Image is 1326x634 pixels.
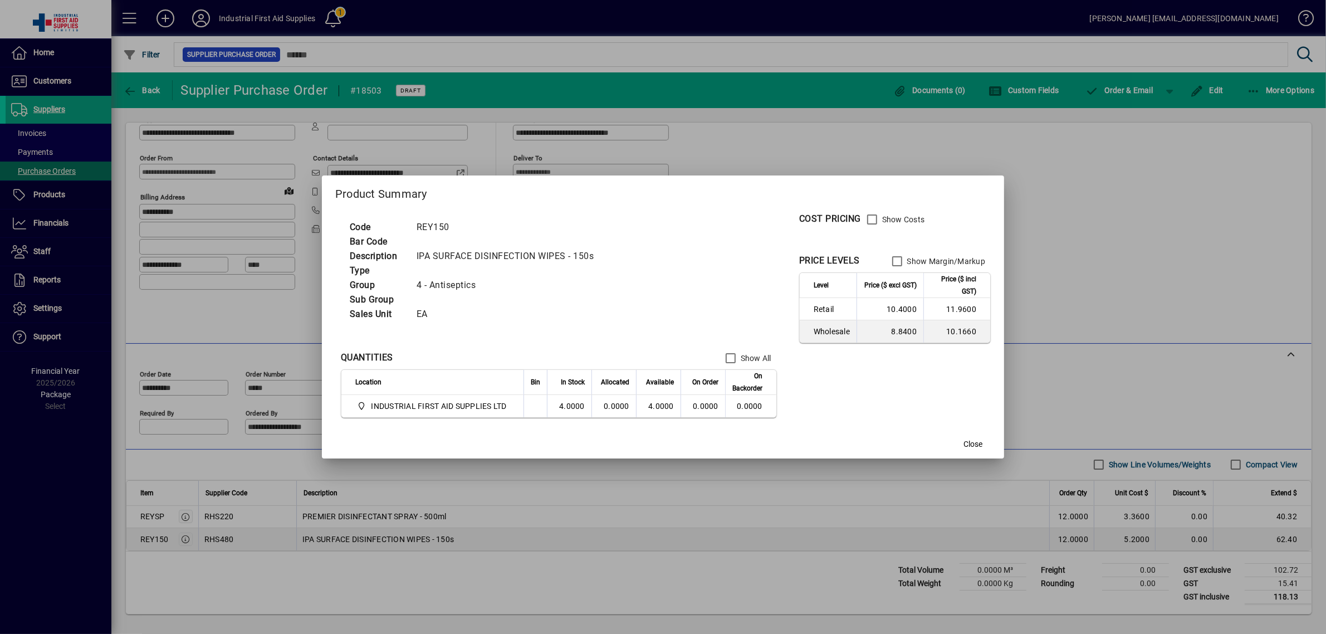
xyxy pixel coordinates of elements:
div: PRICE LEVELS [799,254,860,267]
div: QUANTITIES [341,351,393,364]
td: REY150 [411,220,608,235]
td: 8.8400 [857,320,923,343]
td: 10.1660 [923,320,990,343]
td: Sub Group [344,292,411,307]
td: 4 - Antiseptics [411,278,608,292]
span: Price ($ excl GST) [864,279,917,291]
button: Close [955,434,991,454]
span: Price ($ incl GST) [931,273,976,298]
span: Close [963,438,982,450]
td: Group [344,278,411,292]
td: Sales Unit [344,307,411,321]
span: INDUSTRIAL FIRST AID SUPPLIES LTD [371,401,507,412]
span: On Order [692,376,718,388]
label: Show Margin/Markup [905,256,986,267]
td: Bar Code [344,235,411,249]
td: Description [344,249,411,264]
span: Retail [814,304,850,315]
span: Allocated [601,376,629,388]
td: 4.0000 [636,395,681,417]
td: Code [344,220,411,235]
span: Wholesale [814,326,850,337]
td: 4.0000 [547,395,591,417]
span: 0.0000 [693,402,718,411]
div: COST PRICING [799,212,861,226]
h2: Product Summary [322,175,1004,208]
span: Level [814,279,829,291]
span: INDUSTRIAL FIRST AID SUPPLIES LTD [355,399,511,413]
span: On Backorder [732,370,762,394]
span: Location [355,376,381,388]
span: Bin [531,376,540,388]
td: 11.9600 [923,298,990,320]
label: Show All [738,353,771,364]
td: 0.0000 [591,395,636,417]
span: Available [646,376,674,388]
td: IPA SURFACE DISINFECTION WIPES - 150s [411,249,608,264]
td: 10.4000 [857,298,923,320]
span: In Stock [561,376,585,388]
td: EA [411,307,608,321]
td: 0.0000 [725,395,776,417]
label: Show Costs [880,214,925,225]
td: Type [344,264,411,278]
